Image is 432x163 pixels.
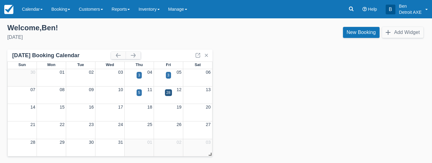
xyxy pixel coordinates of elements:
a: 18 [147,105,152,109]
button: Add Widget [382,27,423,38]
a: 29 [60,140,65,145]
a: 12 [177,87,181,92]
a: 21 [30,122,35,127]
a: 01 [60,70,65,75]
a: 03 [118,70,123,75]
a: 31 [118,140,123,145]
a: 25 [147,122,152,127]
div: B [386,5,395,14]
a: 05 [177,70,181,75]
a: 03 [206,140,211,145]
a: 01 [147,140,152,145]
a: 17 [118,105,123,109]
a: 26 [177,122,181,127]
a: 16 [89,105,94,109]
a: 13 [206,87,211,92]
p: Detroit AXE [399,9,422,15]
a: 07 [30,87,35,92]
div: 3 [138,72,140,78]
span: Wed [106,62,114,67]
a: 02 [177,140,181,145]
a: 09 [89,87,94,92]
a: 24 [118,122,123,127]
a: 11 [147,87,152,92]
div: [DATE] [7,34,211,41]
a: 14 [30,105,35,109]
a: 06 [206,70,211,75]
div: [DATE] Booking Calendar [12,52,111,59]
div: 5 [138,90,140,95]
a: 10 [118,87,123,92]
a: 30 [89,140,94,145]
a: 27 [206,122,211,127]
a: New Booking [343,27,380,38]
span: Tue [77,62,84,67]
div: 28 [166,90,170,95]
a: 30 [30,70,35,75]
div: Welcome , Ben ! [7,23,211,32]
span: Fri [166,62,171,67]
a: 20 [206,105,211,109]
a: 23 [89,122,94,127]
span: Sun [18,62,26,67]
a: 04 [147,70,152,75]
span: Thu [136,62,143,67]
a: 08 [60,87,65,92]
i: Help [362,7,367,11]
a: 15 [60,105,65,109]
a: 19 [177,105,181,109]
span: Help [368,7,377,12]
a: 28 [30,140,35,145]
img: checkfront-main-nav-mini-logo.png [4,5,13,14]
span: Sat [195,62,201,67]
a: 02 [89,70,94,75]
span: Mon [47,62,55,67]
div: 3 [167,72,170,78]
p: Ben [399,3,422,9]
a: 22 [60,122,65,127]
